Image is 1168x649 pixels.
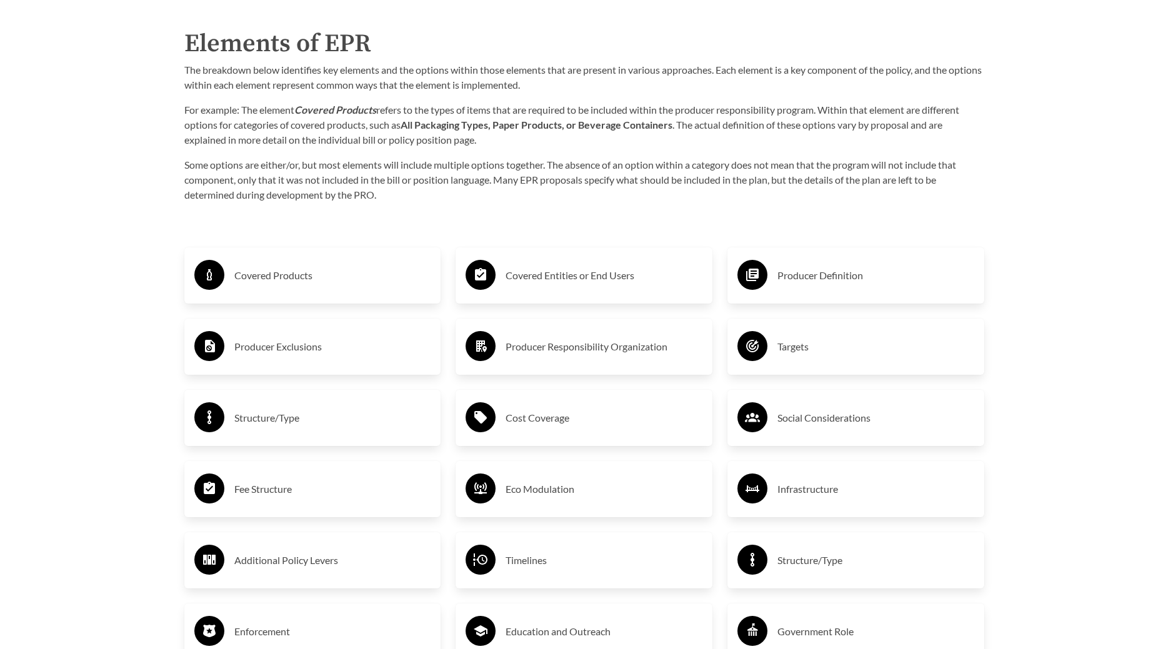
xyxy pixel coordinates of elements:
[234,408,431,428] h3: Structure/Type
[506,408,702,428] h3: Cost Coverage
[777,622,974,642] h3: Government Role
[184,157,984,202] p: Some options are either/or, but most elements will include multiple options together. The absence...
[506,479,702,499] h3: Eco Modulation
[777,265,974,285] h3: Producer Definition
[506,622,702,642] h3: Education and Outreach
[777,479,974,499] h3: Infrastructure
[234,622,431,642] h3: Enforcement
[294,104,376,116] strong: Covered Products
[234,265,431,285] h3: Covered Products
[234,479,431,499] h3: Fee Structure
[184,62,984,92] p: The breakdown below identifies key elements and the options within those elements that are presen...
[234,337,431,357] h3: Producer Exclusions
[506,550,702,570] h3: Timelines
[184,25,984,62] h2: Elements of EPR
[506,265,702,285] h3: Covered Entities or End Users
[184,102,984,147] p: For example: The element refers to the types of items that are required to be included within the...
[777,337,974,357] h3: Targets
[777,550,974,570] h3: Structure/Type
[401,119,672,131] strong: All Packaging Types, Paper Products, or Beverage Containers
[777,408,974,428] h3: Social Considerations
[506,337,702,357] h3: Producer Responsibility Organization
[234,550,431,570] h3: Additional Policy Levers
